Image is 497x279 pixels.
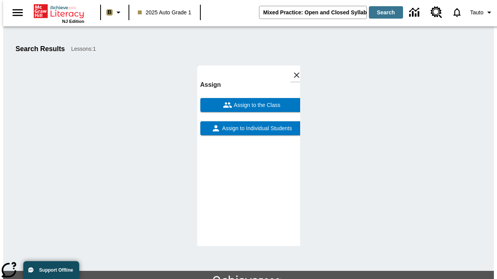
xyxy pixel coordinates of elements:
span: Assign to Individual Students [221,124,292,133]
button: Boost Class color is light brown. Change class color [103,5,126,19]
button: Profile/Settings [467,5,497,19]
span: Lessons : 1 [71,45,96,53]
a: Home [34,3,84,19]
span: 2025 Auto Grade 1 [138,9,191,17]
button: Search [369,6,403,19]
button: Open side menu [6,1,29,24]
span: Assign to the Class [232,101,280,109]
h6: Assign [200,79,303,90]
h1: Search Results [16,45,65,53]
input: search field [259,6,367,19]
a: Resource Center, Will open in new tab [426,2,447,23]
span: B [108,7,111,17]
button: Assign to the Class [200,98,303,112]
button: Assign to Individual Students [200,121,303,135]
a: Data Center [405,2,426,23]
a: Notifications [447,2,467,22]
span: NJ Edition [62,19,84,24]
button: Close [290,69,303,82]
div: lesson details [197,65,300,246]
div: Home [34,3,84,24]
button: Support Offline [23,261,79,279]
span: Support Offline [39,267,73,273]
span: Tauto [470,9,483,17]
